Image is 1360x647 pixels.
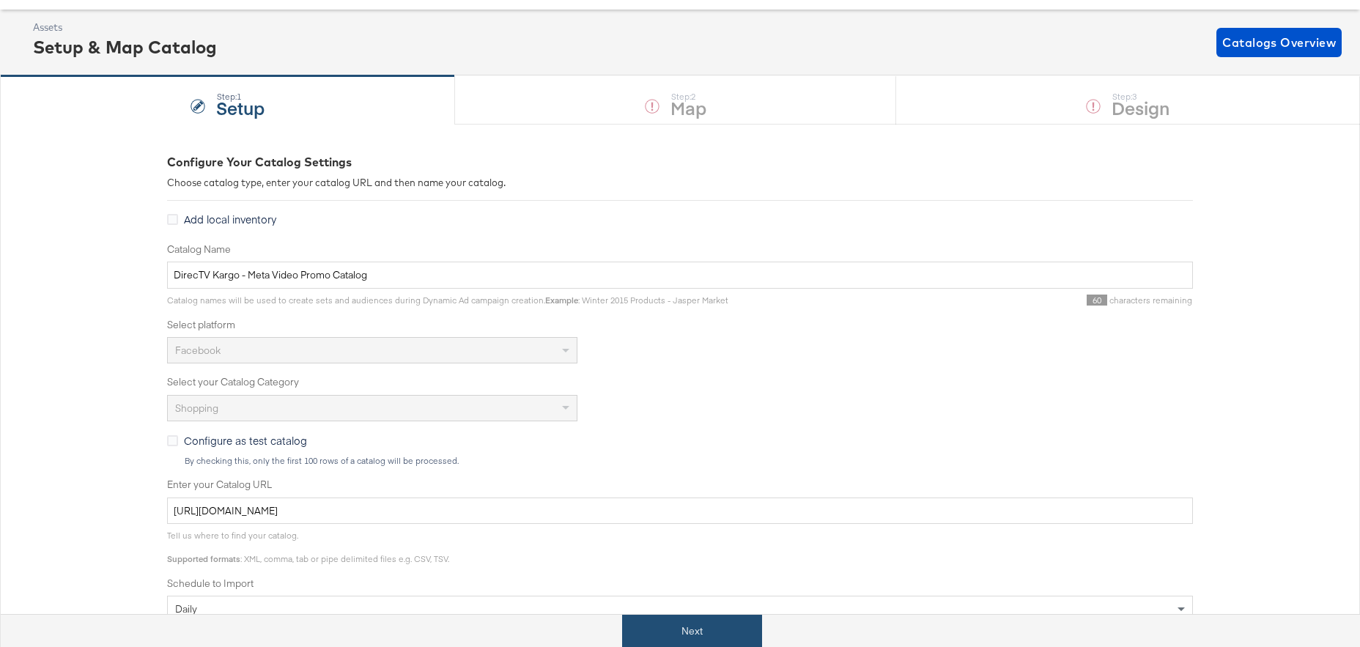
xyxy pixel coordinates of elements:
[184,212,276,226] span: Add local inventory
[167,154,1193,171] div: Configure Your Catalog Settings
[216,92,265,102] div: Step: 1
[175,402,218,415] span: Shopping
[1087,295,1107,306] span: 60
[167,243,1193,256] label: Catalog Name
[184,456,1193,466] div: By checking this, only the first 100 rows of a catalog will be processed.
[167,375,1193,389] label: Select your Catalog Category
[167,498,1193,525] input: Enter Catalog URL, e.g. http://www.example.com/products.xml
[167,577,1193,591] label: Schedule to Import
[728,295,1193,306] div: characters remaining
[216,95,265,119] strong: Setup
[545,295,578,306] strong: Example
[167,553,240,564] strong: Supported formats
[167,295,728,306] span: Catalog names will be used to create sets and audiences during Dynamic Ad campaign creation. : Wi...
[1216,28,1342,57] button: Catalogs Overview
[167,176,1193,190] div: Choose catalog type, enter your catalog URL and then name your catalog.
[1222,32,1336,53] span: Catalogs Overview
[33,21,217,34] div: Assets
[167,530,449,564] span: Tell us where to find your catalog. : XML, comma, tab or pipe delimited files e.g. CSV, TSV.
[175,344,221,357] span: Facebook
[33,34,217,59] div: Setup & Map Catalog
[184,433,307,448] span: Configure as test catalog
[167,318,1193,332] label: Select platform
[167,262,1193,289] input: Name your catalog e.g. My Dynamic Product Catalog
[167,478,1193,492] label: Enter your Catalog URL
